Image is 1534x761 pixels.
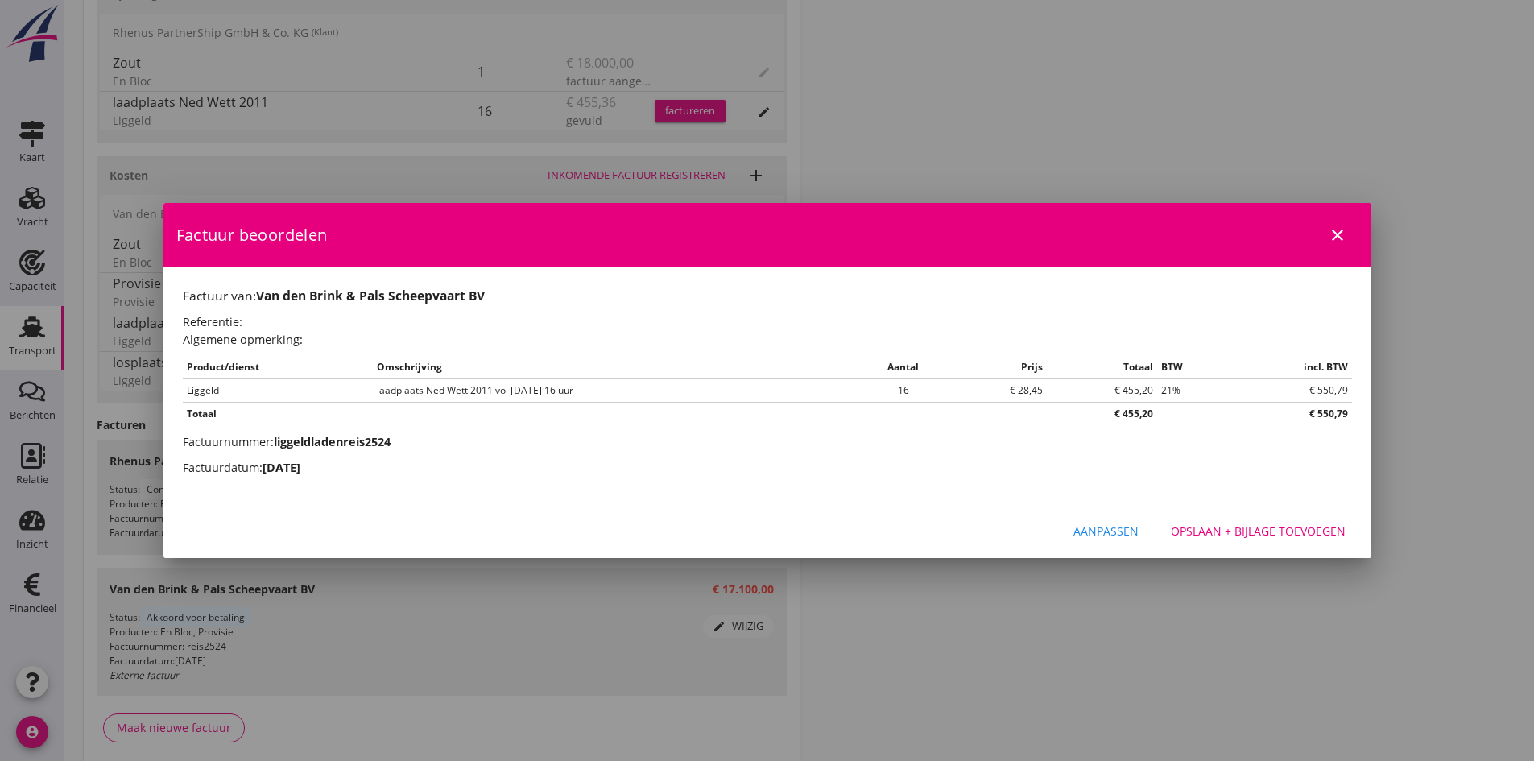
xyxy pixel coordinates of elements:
td: € 455,20 [1047,379,1157,403]
th: Omschrijving [373,356,857,379]
button: Opslaan + bijlage toevoegen [1158,516,1358,545]
i: close [1328,225,1347,245]
h2: Factuurdatum: [183,459,1352,477]
div: Aanpassen [1073,523,1139,540]
th: BTW [1157,356,1227,379]
h1: Factuur van: [183,287,1352,305]
div: Opslaan + bijlage toevoegen [1171,523,1346,540]
strong: [DATE] [263,460,300,475]
th: Prijs [950,356,1048,379]
strong: Van den Brink & Pals Scheepvaart BV [256,287,485,304]
td: laadplaats Ned Wett 2011 vol [DATE] 16 uur [373,379,857,403]
td: Liggeld [183,379,373,403]
th: € 455,20 [1047,403,1157,426]
div: Factuur beoordelen [163,203,1371,267]
h2: Factuurnummer: [183,433,1352,451]
button: Aanpassen [1061,516,1152,545]
td: 16 [857,379,950,403]
td: 21% [1157,379,1227,403]
h2: Referentie: Algemene opmerking: [183,313,1352,348]
th: Aantal [857,356,950,379]
th: € 550,79 [1157,403,1351,426]
strong: liggeldladenreis2524 [274,434,391,449]
th: Totaal [183,403,1048,426]
th: Product/dienst [183,356,373,379]
td: € 550,79 [1228,379,1352,403]
th: Totaal [1047,356,1157,379]
td: € 28,45 [950,379,1048,403]
th: incl. BTW [1228,356,1352,379]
